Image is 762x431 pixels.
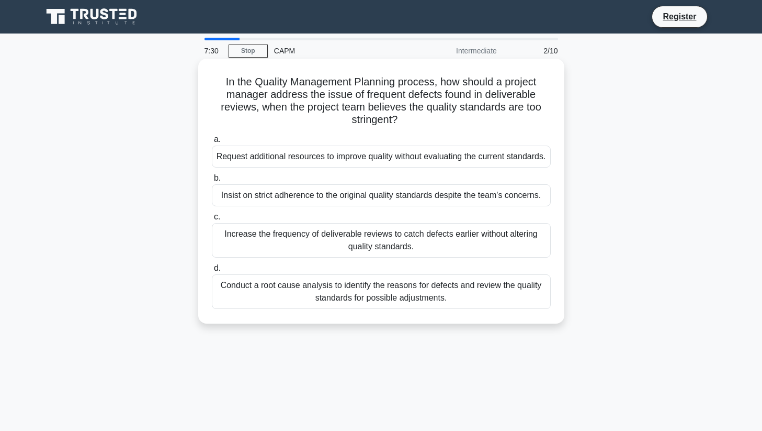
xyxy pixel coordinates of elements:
[212,184,551,206] div: Insist on strict adherence to the original quality standards despite the team's concerns.
[214,135,221,143] span: a.
[656,10,702,23] a: Register
[214,212,220,221] span: c.
[268,40,412,61] div: CAPM
[214,173,221,182] span: b.
[214,263,221,272] span: d.
[212,146,551,168] div: Request additional resources to improve quality without evaluating the current standards.
[412,40,503,61] div: Intermediate
[198,40,229,61] div: 7:30
[229,45,268,58] a: Stop
[503,40,564,61] div: 2/10
[212,274,551,309] div: Conduct a root cause analysis to identify the reasons for defects and review the quality standard...
[212,223,551,258] div: Increase the frequency of deliverable reviews to catch defects earlier without altering quality s...
[211,75,552,127] h5: In the Quality Management Planning process, how should a project manager address the issue of fre...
